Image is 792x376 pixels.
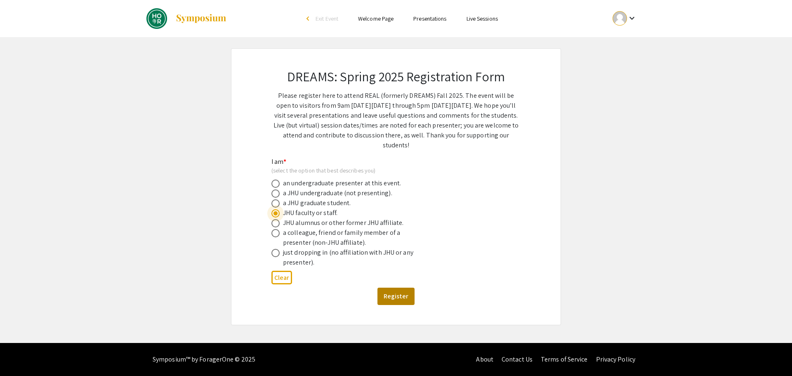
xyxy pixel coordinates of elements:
[146,8,227,29] a: JHU: REAL Fall 2025 (formerly DREAMS)
[283,218,403,228] div: JHU alumnus or other former JHU affiliate.
[283,248,427,267] div: just dropping in (no affiliation with JHU or any presenter).
[146,8,167,29] img: JHU: REAL Fall 2025 (formerly DREAMS)
[283,178,401,188] div: an undergraduate presenter at this event.
[413,15,446,22] a: Presentations
[476,355,493,364] a: About
[271,271,292,284] button: Clear
[153,343,255,376] div: Symposium™ by ForagerOne © 2025
[283,198,351,208] div: a JHU graduate student.
[604,9,646,28] button: Expand account dropdown
[306,16,311,21] div: arrow_back_ios
[175,14,227,24] img: Symposium by ForagerOne
[377,288,415,305] button: Register
[271,167,507,174] div: (select the option that best describes you)
[271,91,521,150] p: Please register here to attend REAL (formerly DREAMS) Fall 2025. The event will be open to visito...
[283,228,427,248] div: a colleague, friend or family member of a presenter (non-JHU affiliate).
[627,13,637,23] mat-icon: Expand account dropdown
[283,208,337,218] div: JHU faculty or staff.
[283,188,392,198] div: a JHU undergraduate (not presenting).
[541,355,588,364] a: Terms of Service
[596,355,635,364] a: Privacy Policy
[271,157,287,166] mat-label: I am
[271,69,521,84] h2: DREAMS: Spring 2025 Registration Form
[358,15,394,22] a: Welcome Page
[467,15,498,22] a: Live Sessions
[502,355,533,364] a: Contact Us
[6,339,35,370] iframe: Chat
[316,15,338,22] span: Exit Event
